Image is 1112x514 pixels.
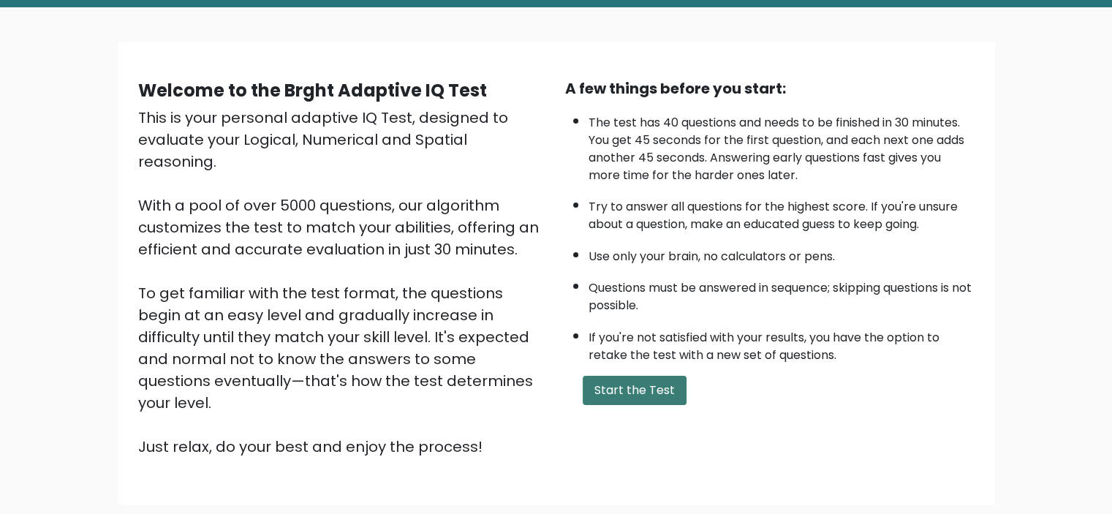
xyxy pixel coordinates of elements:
[138,107,548,458] div: This is your personal adaptive IQ Test, designed to evaluate your Logical, Numerical and Spatial ...
[138,78,487,102] b: Welcome to the Brght Adaptive IQ Test
[565,78,975,99] div: A few things before you start:
[589,107,975,184] li: The test has 40 questions and needs to be finished in 30 minutes. You get 45 seconds for the firs...
[583,376,687,405] button: Start the Test
[589,241,975,265] li: Use only your brain, no calculators or pens.
[589,272,975,314] li: Questions must be answered in sequence; skipping questions is not possible.
[589,322,975,364] li: If you're not satisfied with your results, you have the option to retake the test with a new set ...
[589,191,975,233] li: Try to answer all questions for the highest score. If you're unsure about a question, make an edu...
